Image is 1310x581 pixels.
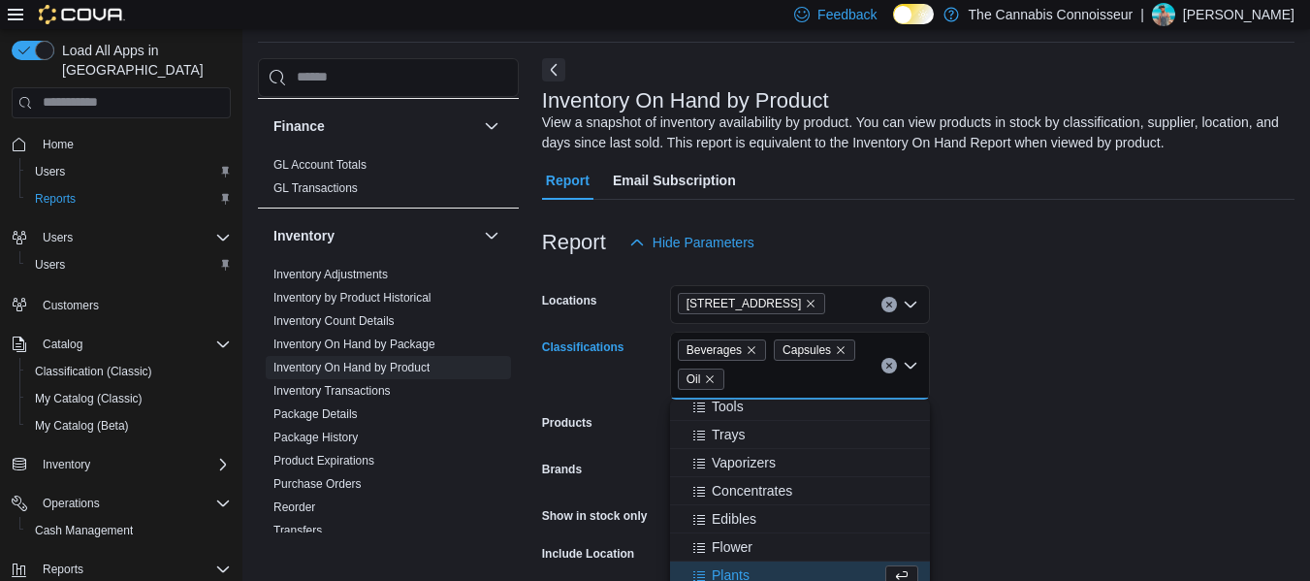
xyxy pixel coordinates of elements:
a: Transfers [273,524,322,537]
button: Remove Capsules from selection in this group [835,344,847,356]
div: Inventory [258,263,519,550]
span: Users [35,164,65,179]
button: Users [4,224,239,251]
a: Classification (Classic) [27,360,160,383]
button: Catalog [35,333,90,356]
button: Trays [670,421,930,449]
button: Hide Parameters [622,223,762,262]
span: Customers [43,298,99,313]
label: Locations [542,293,597,308]
button: My Catalog (Classic) [19,385,239,412]
span: Inventory Count Details [273,313,395,329]
span: Inventory On Hand by Product [273,360,430,375]
button: Cash Management [19,517,239,544]
button: Clear input [881,358,897,373]
div: Finance [258,153,519,208]
button: Flower [670,533,930,562]
span: [STREET_ADDRESS] [687,294,802,313]
a: GL Account Totals [273,158,367,172]
img: Cova [39,5,125,24]
h3: Finance [273,116,325,136]
label: Products [542,415,592,431]
span: Hide Parameters [653,233,754,252]
span: Classification (Classic) [27,360,231,383]
span: Inventory [35,453,231,476]
span: Reports [35,191,76,207]
label: Classifications [542,339,624,355]
button: Clear input [881,297,897,312]
div: Joey Sytsma [1152,3,1175,26]
button: Inventory [273,226,476,245]
span: Transfers [273,523,322,538]
h3: Inventory On Hand by Product [542,89,829,113]
span: Concentrates [712,481,792,500]
a: Reports [27,187,83,210]
button: Classification (Classic) [19,358,239,385]
label: Brands [542,462,582,477]
a: Users [27,160,73,183]
button: Close list of options [903,358,918,373]
button: Home [4,130,239,158]
h3: Inventory [273,226,335,245]
label: Show in stock only [542,508,648,524]
span: 2-1874 Scugog Street [678,293,826,314]
button: Customers [4,290,239,318]
span: Reorder [273,500,315,515]
a: Purchase Orders [273,477,362,491]
span: Beverages [687,340,742,360]
span: My Catalog (Beta) [35,418,129,434]
button: Operations [4,490,239,517]
a: Inventory Adjustments [273,268,388,281]
span: Catalog [43,337,82,352]
a: Cash Management [27,519,141,542]
span: Classification (Classic) [35,364,152,379]
span: Capsules [783,340,831,360]
span: My Catalog (Classic) [35,391,143,406]
span: Inventory by Product Historical [273,290,431,306]
span: GL Account Totals [273,157,367,173]
button: Catalog [4,331,239,358]
a: Inventory Count Details [273,314,395,328]
div: View a snapshot of inventory availability by product. You can view products in stock by classific... [542,113,1285,153]
p: [PERSON_NAME] [1183,3,1294,26]
a: Inventory Transactions [273,384,391,398]
span: Operations [43,496,100,511]
button: Inventory [4,451,239,478]
span: Feedback [817,5,877,24]
input: Dark Mode [893,4,934,24]
button: Operations [35,492,108,515]
span: Oil [678,369,725,390]
span: Oil [687,370,701,389]
span: Dark Mode [893,24,894,25]
button: My Catalog (Beta) [19,412,239,439]
span: Package History [273,430,358,445]
span: Load All Apps in [GEOGRAPHIC_DATA] [54,41,231,80]
button: Finance [480,114,503,138]
p: | [1140,3,1144,26]
span: My Catalog (Classic) [27,387,231,410]
a: Inventory by Product Historical [273,291,431,305]
button: Next [542,58,565,81]
a: Reorder [273,500,315,514]
a: Customers [35,294,107,317]
a: Inventory On Hand by Package [273,338,435,351]
a: Package History [273,431,358,444]
a: GL Transactions [273,181,358,195]
button: Users [19,251,239,278]
a: Inventory On Hand by Product [273,361,430,374]
a: Package Details [273,407,358,421]
span: Report [546,161,590,200]
button: Finance [273,116,476,136]
button: Inventory [480,224,503,247]
span: Reports [43,562,83,577]
button: Remove Beverages from selection in this group [746,344,757,356]
span: Package Details [273,406,358,422]
a: Home [35,133,81,156]
span: Trays [712,425,745,444]
span: Operations [35,492,231,515]
span: Users [43,230,73,245]
button: Reports [35,558,91,581]
a: My Catalog (Classic) [27,387,150,410]
span: Home [35,132,231,156]
span: Purchase Orders [273,476,362,492]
